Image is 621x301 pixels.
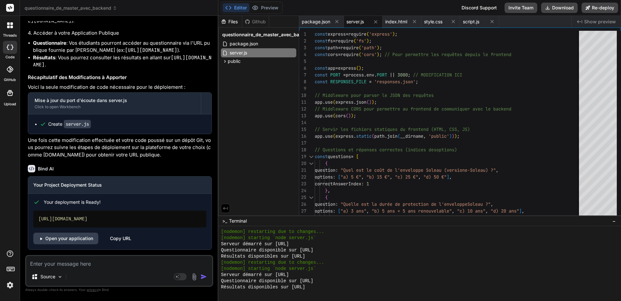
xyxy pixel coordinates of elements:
span: 1 [366,181,369,187]
span: ; [408,72,410,78]
div: 18 [299,146,306,153]
code: [URL][DOMAIN_NAME] [28,10,210,24]
span: [ [356,154,359,159]
span: public [228,58,241,64]
span: const [315,31,328,37]
span: Serveur démarré sur [URL] [221,272,289,278]
span: script.js [463,18,479,25]
div: Mise à jour du port d'écoute dans server.js [35,97,194,104]
span: correctAnswerIndex [315,215,361,221]
span: = [369,79,372,85]
span: cors [335,113,346,119]
div: 14 [299,119,306,126]
span: [nodemon] restarting due to changes... [221,260,324,266]
span: , [390,174,392,180]
span: = [351,154,354,159]
span: package.json [229,40,259,48]
button: Invite Team [505,3,537,13]
div: Discord Support [458,3,501,13]
code: server.js [64,120,91,128]
span: 3000 [398,72,408,78]
span: = [335,65,338,71]
div: 22 [299,174,306,180]
span: "d) 20 ans" [491,208,519,214]
span: ; [379,52,382,57]
div: 17 [299,140,306,146]
span: ( [359,52,361,57]
div: 20 [299,160,306,167]
span: : [335,201,338,207]
span: ; [354,113,356,119]
span: ) [452,133,454,139]
li: : Vos étudiants pourront accéder au questionnaire via l'URL publique fournie par [PERSON_NAME] (e... [33,40,212,54]
span: ) [348,113,351,119]
a: Open your application [33,233,98,244]
span: = [346,31,348,37]
span: ; [369,38,372,44]
span: question [315,201,335,207]
span: cors [328,52,338,57]
div: Click to open Workbench [35,104,194,110]
span: , [485,208,488,214]
span: ( [366,99,369,105]
span: ( [333,113,335,119]
div: Github [242,18,269,25]
span: , [423,133,426,139]
span: options [315,208,333,214]
div: 24 [299,187,306,194]
div: 10 [299,92,306,99]
span: // MODIFICATION ICI [413,72,462,78]
span: PORT [377,72,387,78]
button: Re-deploy [582,3,618,13]
span: } [325,188,328,193]
h3: Your Project Deployment Status [33,182,206,188]
span: questionnaire_de_master_avec_backend [222,31,313,38]
div: 8 [299,78,306,85]
span: env [366,72,374,78]
span: : [361,181,364,187]
span: question [315,167,335,173]
span: app [328,65,335,71]
div: Click to collapse the range. [307,160,315,167]
h6: Bind AI [38,166,54,172]
span: ; [395,31,398,37]
p: Always double-check its answers. Your in Bind [25,287,213,293]
span: . [374,72,377,78]
span: // Middleware CORS pour permettre au frontend de c [315,106,444,112]
span: "Quel est le coût de l'enveloppe Soleau (version [341,167,465,173]
button: Download [541,3,578,13]
span: ( [354,38,356,44]
span: 1 [366,215,369,221]
span: [ [338,208,341,214]
span: Résultats disponibles sur [URL] [221,284,305,290]
span: ( [366,31,369,37]
span: Terminal [229,218,247,224]
span: options [315,174,333,180]
div: 9 [299,85,306,92]
div: 15 [299,126,306,133]
span: Résultats disponibles sur [URL] [221,253,305,260]
span: ; [374,99,377,105]
span: server.js [229,49,248,57]
label: code [5,54,15,60]
div: 11 [299,99,306,106]
span: [nodemon] starting `node server.js` [221,266,316,272]
span: require [335,38,354,44]
span: . [385,133,387,139]
div: 19 [299,153,306,160]
button: − [611,216,617,226]
span: e-Soleau) ?" [465,167,496,173]
span: questions [328,154,351,159]
span: . [364,72,366,78]
span: 'public' [429,133,449,139]
span: , [418,174,421,180]
button: Editor [223,3,249,12]
button: Preview [249,3,281,12]
div: [URL][DOMAIN_NAME] [33,211,206,227]
span: "a) 3 ans" [341,208,366,214]
span: package.json [302,18,330,25]
span: ) [449,133,452,139]
div: Copy URL [110,233,131,244]
span: >_ [222,218,227,224]
label: GitHub [4,77,16,83]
